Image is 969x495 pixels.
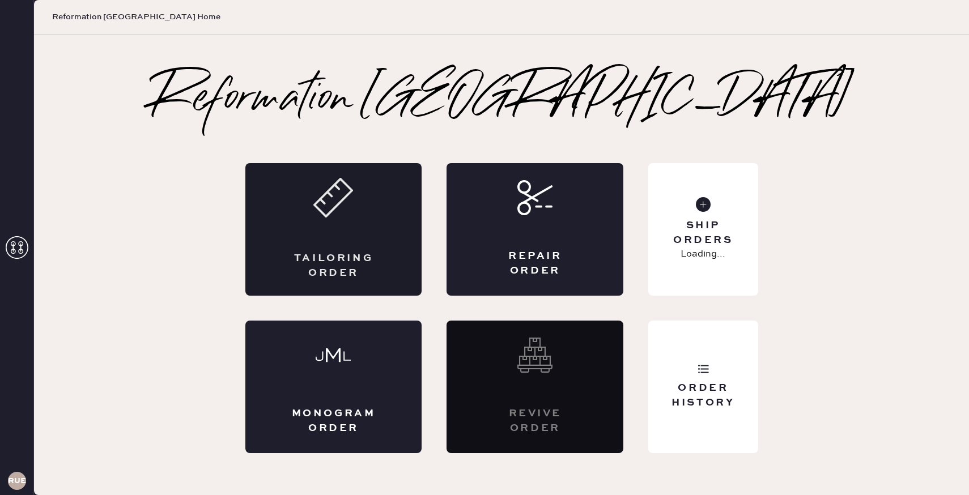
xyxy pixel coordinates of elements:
div: Ship Orders [657,219,749,247]
div: Interested? Contact us at care@hemster.co [447,321,623,453]
div: Tailoring Order [291,251,377,280]
h2: Reformation [GEOGRAPHIC_DATA] [151,77,852,122]
div: Monogram Order [291,407,377,435]
div: Repair Order [492,249,578,278]
p: Loading... [681,247,725,261]
div: Revive order [492,407,578,435]
span: Reformation [GEOGRAPHIC_DATA] Home [52,11,220,23]
div: Order History [657,381,749,409]
h3: RUESA [8,477,26,485]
